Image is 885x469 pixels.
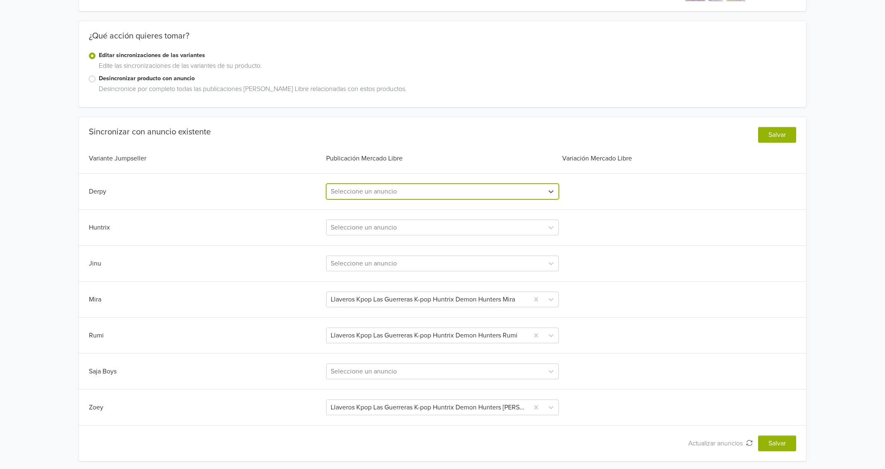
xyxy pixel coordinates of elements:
label: Desincronizar producto con anuncio [99,74,796,83]
button: Actualizar anuncios [683,435,758,451]
span: Actualizar anuncios [688,439,746,447]
div: Huntrix [89,223,324,232]
div: Saja Boys [89,366,324,376]
div: Variante Jumpseller [89,153,324,163]
button: Salvar [758,127,796,143]
div: Desincronice por completo todas las publicaciones [PERSON_NAME] Libre relacionadas con estos prod... [95,84,796,97]
div: Sincronizar con anuncio existente [89,127,211,137]
div: Mira [89,294,324,304]
div: Rumi [89,330,324,340]
button: Salvar [758,435,796,451]
div: Derpy [89,187,324,196]
div: Jinu [89,258,324,268]
div: Zoey [89,402,324,412]
div: Publicación Mercado Libre [324,153,560,163]
div: ¿Qué acción quieres tomar? [79,31,806,51]
div: Variación Mercado Libre [561,153,796,163]
label: Editar sincronizaciones de las variantes [99,51,796,60]
div: Edite las sincronizaciones de las variantes de su producto. [95,61,796,74]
